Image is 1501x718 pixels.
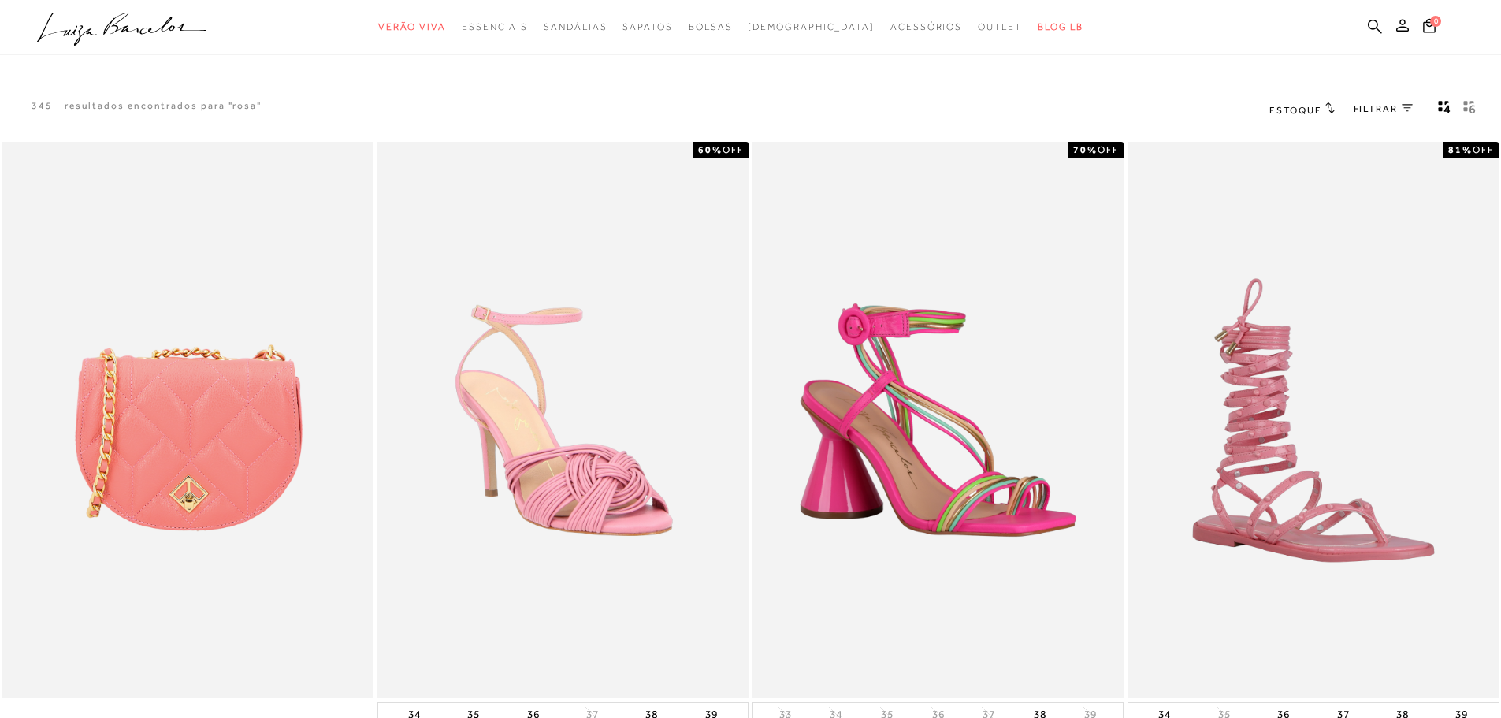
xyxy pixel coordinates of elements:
[1473,144,1494,155] span: OFF
[1073,144,1098,155] strong: 70%
[1430,16,1441,27] span: 0
[890,13,962,42] a: categoryNavScreenReaderText
[1098,144,1119,155] span: OFF
[698,144,723,155] strong: 60%
[1418,17,1440,39] button: 0
[462,21,528,32] span: Essenciais
[544,13,607,42] a: categoryNavScreenReaderText
[723,144,744,155] span: OFF
[978,13,1022,42] a: categoryNavScreenReaderText
[748,13,875,42] a: noSubCategoriesText
[689,21,733,32] span: Bolsas
[890,21,962,32] span: Acessórios
[1038,21,1083,32] span: BLOG LB
[1433,99,1455,120] button: Mostrar 4 produtos por linha
[1129,144,1497,697] img: Sandália rasteira mini spikes rosa cupcake
[378,13,446,42] a: categoryNavScreenReaderText
[622,21,672,32] span: Sapatos
[622,13,672,42] a: categoryNavScreenReaderText
[4,144,372,697] img: BOLSA MEIA LUA PEQUENA EM COURO ROSA MELANCIA
[1448,144,1473,155] strong: 81%
[544,21,607,32] span: Sandálias
[1458,99,1481,120] button: gridText6Desc
[378,21,446,32] span: Verão Viva
[748,21,875,32] span: [DEMOGRAPHIC_DATA]
[1038,13,1083,42] a: BLOG LB
[32,99,53,113] p: 345
[1269,105,1321,116] span: Estoque
[462,13,528,42] a: categoryNavScreenReaderText
[65,99,262,113] : resultados encontrados para "rosa"
[754,144,1122,697] img: Sandália salto alto multi tiras finas rosa
[978,21,1022,32] span: Outlet
[379,144,747,697] img: SANDÁLIA SALTO ALTO MULTITIRAS ROLOTÊ ROSA CEREJEIRA
[689,13,733,42] a: categoryNavScreenReaderText
[1354,102,1398,116] span: FILTRAR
